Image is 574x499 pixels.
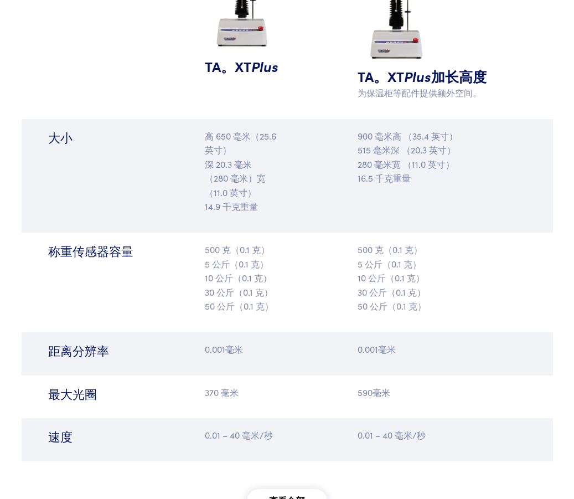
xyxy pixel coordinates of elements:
p: 为保温柜等配件提供额外空间。 [358,86,501,100]
h6: 称重传感器容量 [48,243,192,260]
p: 500 克（0.1 克） 5 公斤（0.1 克） 10 公斤（0.1 克） 30 公斤（0.1 克） 50 公斤（0.1 克） [358,243,501,313]
p: 590毫米 [358,385,501,400]
p: 370 毫米 [205,385,280,400]
span: Plus [404,66,431,86]
p: 0.001毫米 [205,342,280,357]
h6: 最大光圈 [48,385,192,403]
p: 900 毫米高 （35.4 英寸） 515 毫米深 （20.3 英寸） 280 毫米宽 （11.0 英寸） 16.5 千克重量 [358,129,501,186]
h6: 距离分辨率 [48,342,192,359]
p: 高 650 毫米（25.6 英寸） 深 20.3 毫米 （280 毫米）宽（11.0 英寸） 14.9 千克重量 [205,129,280,214]
h5: TA。XT 加长高度 [358,66,501,86]
p: 0.001毫米 [358,342,501,357]
span: Plus [251,56,278,76]
h6: 速度 [48,428,192,445]
h6: 大小 [48,129,192,146]
p: 0.01 – 40 毫米/秒 [358,428,501,443]
p: 500 克（0.1 克） 5 公斤（0.1 克） 10 公斤（0.1 克） 30 公斤（0.1 克） 50 公斤（0.1 克） [205,243,280,313]
h5: TA。XT [205,56,280,76]
p: 0.01 – 40 毫米/秒 [205,428,280,443]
